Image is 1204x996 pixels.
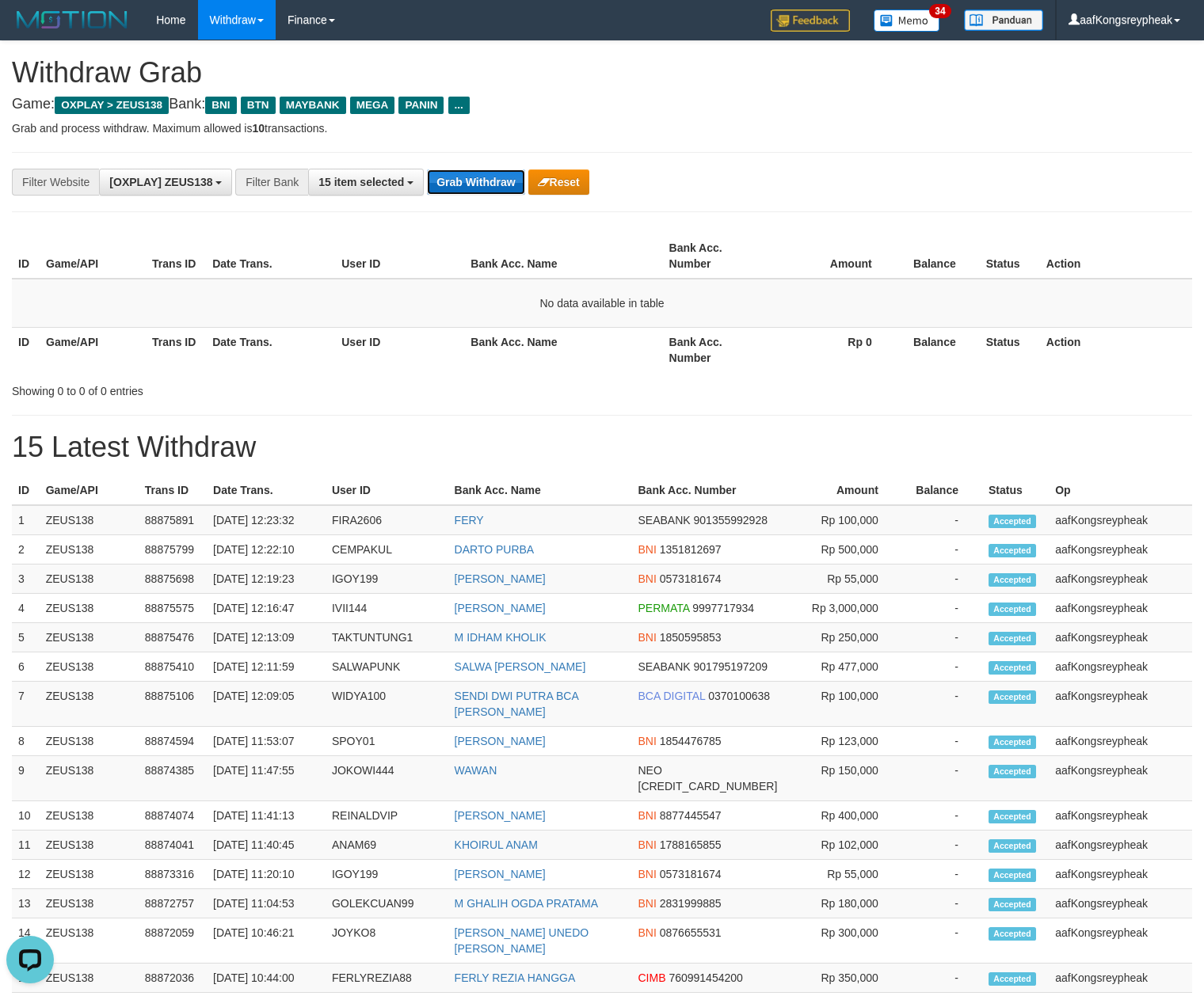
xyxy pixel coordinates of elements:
[874,10,940,32] img: Button%20Memo.svg
[12,535,40,565] td: 2
[783,682,902,727] td: Rp 100,000
[1049,889,1192,918] td: aafKongsreypheak
[206,327,335,372] th: Date Trans.
[692,602,754,614] span: Copy 9997717934 to clipboard
[638,631,657,644] span: BNI
[980,234,1040,279] th: Status
[638,971,666,984] span: CIMB
[207,682,326,727] td: [DATE] 12:09:05
[139,801,207,831] td: 88874074
[902,860,982,889] td: -
[455,897,599,910] a: M GHALIH OGDA PRATAMA
[12,594,40,623] td: 4
[40,964,139,993] td: ZEUS138
[207,964,326,993] td: [DATE] 10:44:00
[146,234,206,279] th: Trans ID
[638,602,690,614] span: PERMATA
[455,690,578,718] a: SENDI DWI PUTRA BCA [PERSON_NAME]
[669,971,742,984] span: Copy 760991454200 to clipboard
[207,756,326,801] td: [DATE] 11:47:55
[896,327,980,372] th: Balance
[40,234,146,279] th: Game/API
[326,682,448,727] td: WIDYA100
[902,918,982,964] td: -
[139,831,207,860] td: 88874041
[455,735,546,747] a: [PERSON_NAME]
[139,918,207,964] td: 88872059
[12,756,40,801] td: 9
[326,889,448,918] td: GOLEKCUAN99
[660,897,722,910] span: Copy 2831999885 to clipboard
[40,565,139,594] td: ZEUS138
[902,964,982,993] td: -
[139,727,207,756] td: 88874594
[902,623,982,652] td: -
[769,327,896,372] th: Rp 0
[55,97,169,114] span: OXPLAY > ZEUS138
[1049,831,1192,860] td: aafKongsreypheak
[12,652,40,682] td: 6
[12,831,40,860] td: 11
[638,780,778,793] span: Copy 5859459213864902 to clipboard
[769,234,896,279] th: Amount
[1049,594,1192,623] td: aafKongsreypheak
[40,652,139,682] td: ZEUS138
[989,972,1036,986] span: Accepted
[12,727,40,756] td: 8
[1049,505,1192,535] td: aafKongsreypheak
[902,565,982,594] td: -
[902,476,982,505] th: Balance
[12,505,40,535] td: 1
[783,964,902,993] td: Rp 350,000
[989,632,1036,645] span: Accepted
[455,809,546,822] a: [PERSON_NAME]
[1049,727,1192,756] td: aafKongsreypheak
[783,831,902,860] td: Rp 102,000
[139,889,207,918] td: 88872757
[326,918,448,964] td: JOYKO8
[989,515,1036,528] span: Accepted
[902,831,982,860] td: -
[40,505,139,535] td: ZEUS138
[902,727,982,756] td: -
[326,652,448,682] td: SALWAPUNK
[455,602,546,614] a: [PERSON_NAME]
[464,234,662,279] th: Bank Acc. Name
[783,756,902,801] td: Rp 150,000
[638,514,691,527] span: SEABANK
[638,735,657,747] span: BNI
[139,476,207,505] th: Trans ID
[12,476,40,505] th: ID
[326,831,448,860] td: ANAM69
[783,918,902,964] td: Rp 300,000
[139,623,207,652] td: 88875476
[660,926,722,939] span: Copy 0876655531 to clipboard
[40,594,139,623] td: ZEUS138
[989,839,1036,853] span: Accepted
[660,572,722,585] span: Copy 0573181674 to clipboard
[1049,682,1192,727] td: aafKongsreypheak
[1049,801,1192,831] td: aafKongsreypheak
[638,690,706,702] span: BCA DIGITAL
[12,120,1192,136] p: Grab and process withdraw. Maximum allowed is transactions.
[455,926,589,955] a: [PERSON_NAME] UNEDO [PERSON_NAME]
[694,514,768,527] span: Copy 901355992928 to clipboard
[12,234,40,279] th: ID
[139,565,207,594] td: 88875698
[929,4,951,18] span: 34
[783,727,902,756] td: Rp 123,000
[326,727,448,756] td: SPOY01
[783,565,902,594] td: Rp 55,000
[638,809,657,822] span: BNI
[902,652,982,682] td: -
[326,476,448,505] th: User ID
[326,964,448,993] td: FERLYREZIA88
[207,801,326,831] td: [DATE] 11:41:13
[139,860,207,889] td: 88873316
[139,652,207,682] td: 88875410
[660,631,722,644] span: Copy 1850595853 to clipboard
[989,927,1036,941] span: Accepted
[326,565,448,594] td: IGOY199
[989,898,1036,911] span: Accepted
[455,868,546,880] a: [PERSON_NAME]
